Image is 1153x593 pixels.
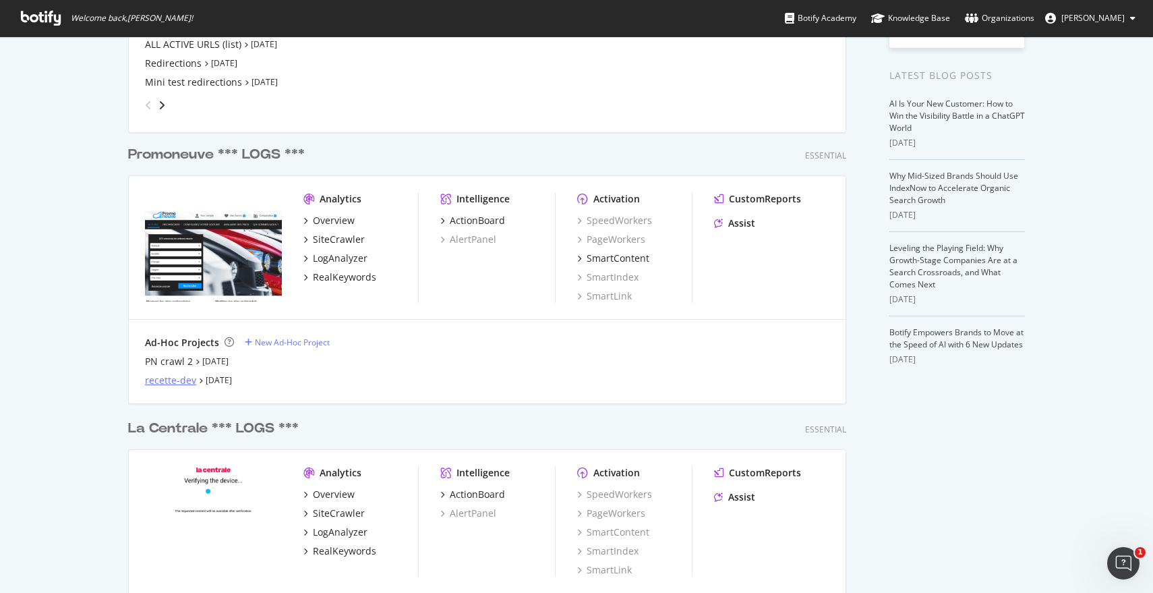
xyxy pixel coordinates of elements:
[728,490,755,504] div: Assist
[577,252,649,265] a: SmartContent
[889,327,1024,350] a: Botify Empowers Brands to Move at the Speed of AI with 6 New Updates
[303,488,355,501] a: Overview
[889,170,1018,206] a: Why Mid-Sized Brands Should Use IndexNow to Accelerate Organic Search Growth
[965,11,1034,25] div: Organizations
[440,233,496,246] a: AlertPanel
[303,271,376,284] a: RealKeywords
[320,466,361,480] div: Analytics
[889,354,1025,366] div: [DATE]
[577,233,645,246] a: PageWorkers
[577,563,632,577] a: SmartLink
[593,192,640,206] div: Activation
[1034,7,1146,29] button: [PERSON_NAME]
[303,507,365,520] a: SiteCrawler
[889,137,1025,149] div: [DATE]
[303,544,376,558] a: RealKeywords
[313,214,355,227] div: Overview
[714,192,801,206] a: CustomReports
[785,11,856,25] div: Botify Academy
[1061,12,1125,24] span: Vincent Flaceliere
[313,252,367,265] div: LogAnalyzer
[145,76,242,89] a: Mini test redirections
[313,507,365,520] div: SiteCrawler
[805,424,846,435] div: Essential
[145,374,196,387] a: recette-dev
[889,209,1025,221] div: [DATE]
[871,11,950,25] div: Knowledge Base
[450,488,505,501] div: ActionBoard
[728,217,755,230] div: Assist
[303,252,367,265] a: LogAnalyzer
[145,355,193,368] a: PN crawl 2
[255,337,330,348] div: New Ad-Hoc Project
[313,544,376,558] div: RealKeywords
[577,271,639,284] a: SmartIndex
[714,490,755,504] a: Assist
[145,57,202,70] a: Redirections
[577,507,645,520] a: PageWorkers
[456,192,510,206] div: Intelligence
[440,214,505,227] a: ActionBoard
[1107,547,1140,580] iframe: Intercom live chat
[303,233,365,246] a: SiteCrawler
[303,526,367,539] a: LogAnalyzer
[303,214,355,227] a: Overview
[729,192,801,206] div: CustomReports
[889,98,1025,134] a: AI Is Your New Customer: How to Win the Visibility Battle in a ChatGPT World
[206,374,232,386] a: [DATE]
[729,466,801,480] div: CustomReports
[450,214,505,227] div: ActionBoard
[202,356,229,367] a: [DATE]
[145,38,241,51] a: ALL ACTIVE URLS (list)
[145,336,219,349] div: Ad-Hoc Projects
[440,507,496,520] a: AlertPanel
[577,526,649,539] a: SmartContent
[145,466,282,575] img: lacentrale.fr
[313,233,365,246] div: SiteCrawler
[313,526,367,539] div: LogAnalyzer
[889,242,1017,290] a: Leveling the Playing Field: Why Growth-Stage Companies Are at a Search Crossroads, and What Comes...
[714,466,801,480] a: CustomReports
[456,466,510,480] div: Intelligence
[440,488,505,501] a: ActionBoard
[577,544,639,558] a: SmartIndex
[313,271,376,284] div: RealKeywords
[577,214,652,227] a: SpeedWorkers
[577,289,632,303] a: SmartLink
[320,192,361,206] div: Analytics
[145,192,282,302] img: promoneuve.fr
[593,466,640,480] div: Activation
[587,252,649,265] div: SmartContent
[140,94,157,116] div: angle-left
[889,293,1025,306] div: [DATE]
[252,76,278,88] a: [DATE]
[71,13,193,24] span: Welcome back, [PERSON_NAME] !
[245,337,330,348] a: New Ad-Hoc Project
[157,98,167,112] div: angle-right
[313,488,355,501] div: Overview
[805,150,846,161] div: Essential
[1135,547,1146,558] span: 1
[714,217,755,230] a: Assist
[211,57,237,69] a: [DATE]
[251,38,277,50] a: [DATE]
[577,488,652,501] a: SpeedWorkers
[889,68,1025,83] div: Latest Blog Posts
